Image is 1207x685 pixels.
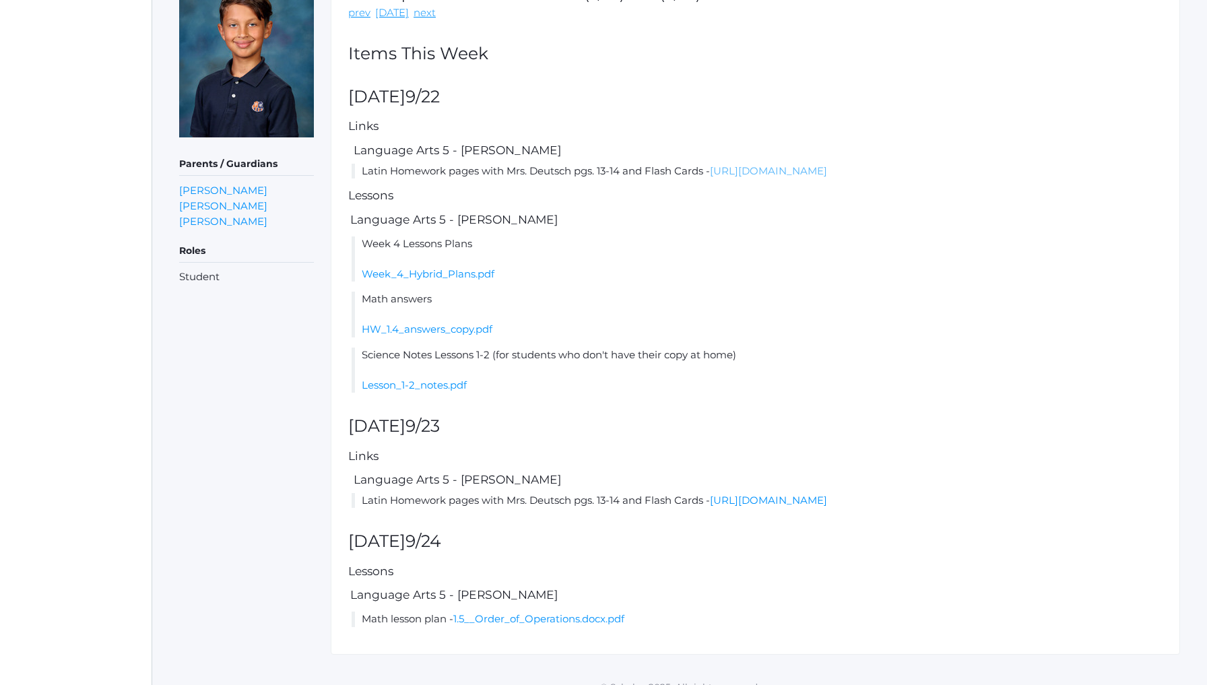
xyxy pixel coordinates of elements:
[405,86,440,106] span: 9/22
[179,198,267,214] a: [PERSON_NAME]
[710,494,827,507] a: [URL][DOMAIN_NAME]
[352,144,1163,157] h5: Language Arts 5 - [PERSON_NAME]
[352,612,1163,627] li: Math lesson plan -
[348,44,1163,63] h2: Items This Week
[352,292,1163,337] li: Math answers
[710,164,827,177] a: [URL][DOMAIN_NAME]
[348,189,1163,202] h5: Lessons
[348,120,1163,133] h5: Links
[362,379,467,391] a: Lesson_1-2_notes.pdf
[179,214,267,229] a: [PERSON_NAME]
[362,267,494,280] a: Week_4_Hybrid_Plans.pdf
[179,240,314,263] h5: Roles
[348,589,1163,601] h5: Language Arts 5 - [PERSON_NAME]
[348,532,1163,551] h2: [DATE]
[352,474,1163,486] h5: Language Arts 5 - [PERSON_NAME]
[179,269,314,285] li: Student
[405,416,440,436] span: 9/23
[362,323,492,335] a: HW_1.4_answers_copy.pdf
[453,612,624,625] a: 1.5__Order_of_Operations.docx.pdf
[348,88,1163,106] h2: [DATE]
[348,417,1163,436] h2: [DATE]
[352,164,1163,179] li: Latin Homework pages with Mrs. Deutsch pgs. 13-14 and Flash Cards -
[352,236,1163,282] li: Week 4 Lessons Plans
[405,531,441,551] span: 9/24
[352,493,1163,509] li: Latin Homework pages with Mrs. Deutsch pgs. 13-14 and Flash Cards -
[348,450,1163,463] h5: Links
[179,153,314,176] h5: Parents / Guardians
[348,5,370,21] a: prev
[348,565,1163,578] h5: Lessons
[352,348,1163,393] li: Science Notes Lessons 1-2 (for students who don't have their copy at home)
[375,5,409,21] a: [DATE]
[179,183,267,198] a: [PERSON_NAME]
[348,214,1163,226] h5: Language Arts 5 - [PERSON_NAME]
[414,5,436,21] a: next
